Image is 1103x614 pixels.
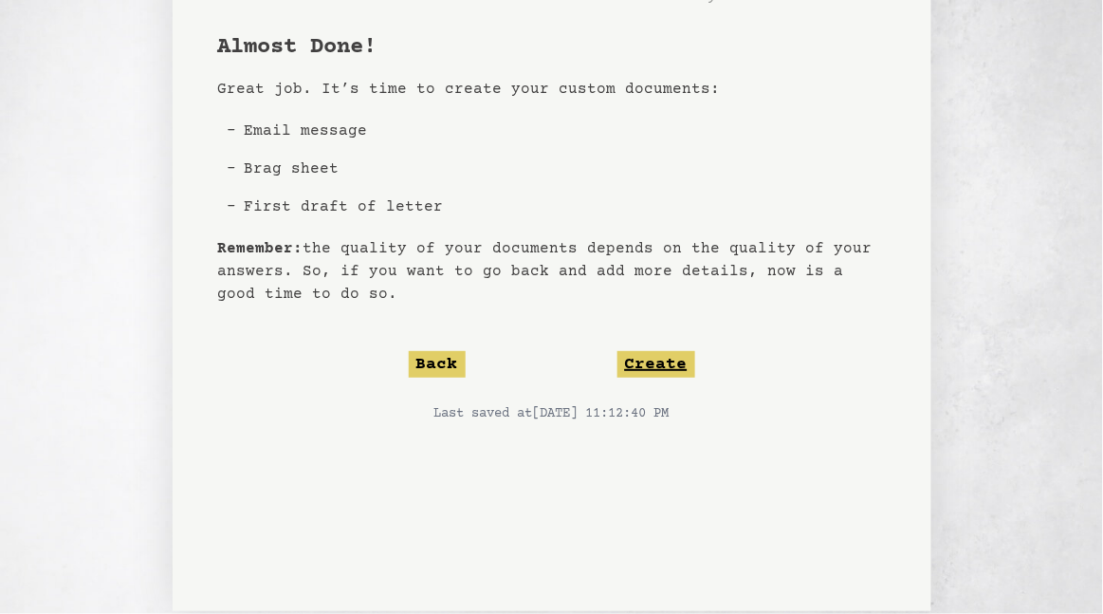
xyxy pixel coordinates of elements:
[237,188,886,226] li: First draft of letter
[218,237,886,306] p: the quality of your documents depends on the quality of your answers. So, if you want to go back ...
[237,112,886,150] li: Email message
[218,240,303,257] span: Remember:
[409,351,466,378] button: Back
[617,351,695,378] button: Create
[218,78,886,101] p: Great job. It’s time to create your custom documents:
[218,404,886,423] p: Last saved at [DATE] 11:12:40 PM
[237,150,886,188] li: Brag sheet
[218,32,886,63] h1: Almost Done!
